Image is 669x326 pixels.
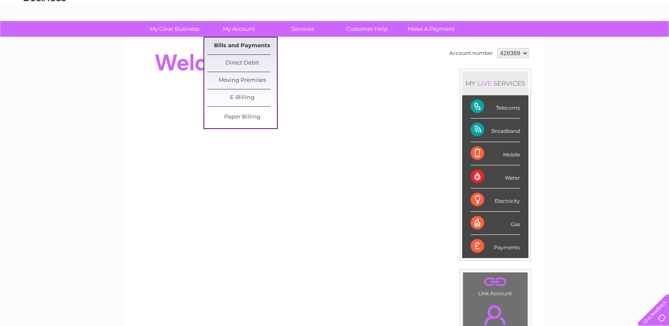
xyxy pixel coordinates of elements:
[447,46,495,60] td: Account number
[471,189,520,212] div: Electricity
[140,21,209,37] a: My Clear Business
[135,5,534,41] div: Clear Business is a trading name of Verastar Limited (registered in [GEOGRAPHIC_DATA] No. 3667643...
[476,79,493,87] div: LIVE
[471,95,520,119] div: Telecoms
[471,165,520,189] div: Water
[207,109,277,126] a: Paper Billing
[462,71,528,95] div: MY SERVICES
[542,36,560,42] a: Energy
[471,235,520,258] div: Payments
[596,36,608,42] a: Blog
[332,21,402,37] a: Customer Help
[207,55,277,72] a: Direct Debit
[565,36,590,42] a: Telecoms
[463,272,528,299] td: Link Account
[465,275,525,289] a: .
[268,21,338,37] a: Services
[23,22,66,48] img: logo.png
[204,21,274,37] a: My Account
[613,36,634,42] a: Contact
[207,72,277,89] a: Moving Premises
[396,21,466,37] a: Make A Payment
[207,89,277,106] a: E-Billing
[641,36,661,42] a: Log out
[510,4,568,15] a: 0333 014 3131
[471,212,520,235] div: Gas
[471,142,520,165] div: Mobile
[207,38,277,54] a: Bills and Payments
[471,119,520,142] div: Broadband
[520,36,536,42] a: Water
